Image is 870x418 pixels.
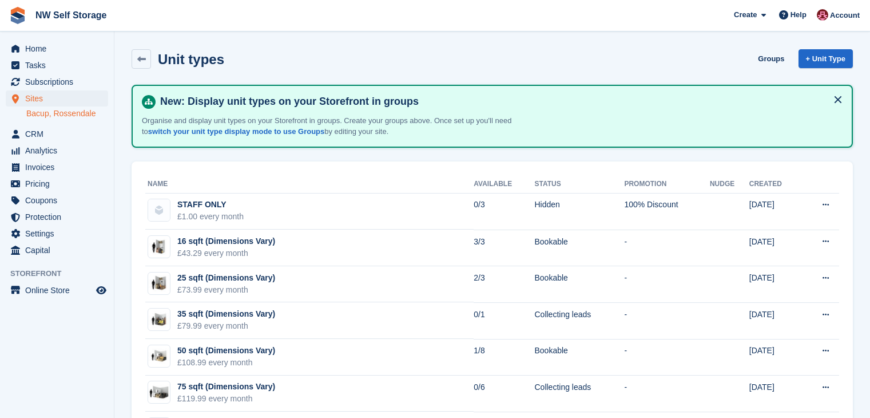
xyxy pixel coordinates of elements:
span: Account [830,10,860,21]
th: Status [535,175,625,194]
td: [DATE] [749,302,801,339]
td: Collecting leads [535,302,625,339]
a: menu [6,41,108,57]
div: 50 sqft (Dimensions Vary) [177,345,275,357]
td: 3/3 [474,230,534,266]
span: Create [734,9,757,21]
span: Sites [25,90,94,107]
span: Capital [25,242,94,258]
img: 25-sqft-unit.jpg [148,275,170,291]
a: menu [6,57,108,73]
th: Created [749,175,801,194]
a: menu [6,90,108,107]
span: CRM [25,126,94,142]
th: Available [474,175,534,194]
a: menu [6,192,108,208]
th: Nudge [710,175,749,194]
p: Organise and display unit types on your Storefront in groups. Create your groups above. Once set ... [142,115,542,137]
h4: New: Display unit types on your Storefront in groups [156,95,843,108]
span: Settings [25,226,94,242]
span: Analytics [25,143,94,159]
div: £73.99 every month [177,284,275,296]
td: [DATE] [749,266,801,303]
span: Coupons [25,192,94,208]
td: [DATE] [749,193,801,230]
a: + Unit Type [799,49,853,68]
td: 1/8 [474,339,534,376]
a: Bacup, Rossendale [26,108,108,119]
div: 25 sqft (Dimensions Vary) [177,272,275,284]
img: 50-sqft-unit.jpg [148,348,170,365]
th: Name [145,175,474,194]
span: Subscriptions [25,74,94,90]
h2: Unit types [158,52,224,67]
td: Bookable [535,266,625,303]
a: menu [6,143,108,159]
a: menu [6,159,108,175]
span: Invoices [25,159,94,175]
a: Preview store [94,283,108,297]
td: 0/1 [474,302,534,339]
td: - [624,230,710,266]
a: menu [6,126,108,142]
span: Storefront [10,268,114,279]
a: Groups [753,49,789,68]
img: stora-icon-8386f47178a22dfd0bd8f6a31ec36ba5ce8667c1dd55bd0f319d3a0aa187defe.svg [9,7,26,24]
span: Tasks [25,57,94,73]
img: 15-sqft-unit.jpg [148,239,170,255]
th: Promotion [624,175,710,194]
td: Hidden [535,193,625,230]
span: Protection [25,209,94,225]
a: menu [6,74,108,90]
td: [DATE] [749,376,801,412]
div: £1.00 every month [177,211,244,223]
span: Home [25,41,94,57]
span: Online Store [25,282,94,298]
div: £108.99 every month [177,357,275,369]
div: 75 sqft (Dimensions Vary) [177,381,275,393]
div: £119.99 every month [177,393,275,405]
a: NW Self Storage [31,6,111,25]
a: menu [6,226,108,242]
img: 35-sqft-unit.jpg [148,311,170,328]
td: [DATE] [749,339,801,376]
div: £43.29 every month [177,247,275,259]
td: 0/3 [474,193,534,230]
a: menu [6,282,108,298]
div: £79.99 every month [177,320,275,332]
td: - [624,266,710,303]
td: 0/6 [474,376,534,412]
td: [DATE] [749,230,801,266]
td: 2/3 [474,266,534,303]
span: Help [790,9,807,21]
img: blank-unit-type-icon-ffbac7b88ba66c5e286b0e438baccc4b9c83835d4c34f86887a83fc20ec27e7b.svg [148,199,170,221]
img: 75-sqft-unit.jpg [148,384,170,401]
img: Josh Vines [817,9,828,21]
a: menu [6,242,108,258]
a: switch your unit type display mode to use Groups [148,127,324,136]
td: - [624,376,710,412]
td: - [624,302,710,339]
td: Bookable [535,230,625,266]
div: 35 sqft (Dimensions Vary) [177,308,275,320]
a: menu [6,176,108,192]
span: Pricing [25,176,94,192]
td: Collecting leads [535,376,625,412]
div: STAFF ONLY [177,199,244,211]
td: 100% Discount [624,193,710,230]
td: - [624,339,710,376]
div: 16 sqft (Dimensions Vary) [177,235,275,247]
a: menu [6,209,108,225]
td: Bookable [535,339,625,376]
